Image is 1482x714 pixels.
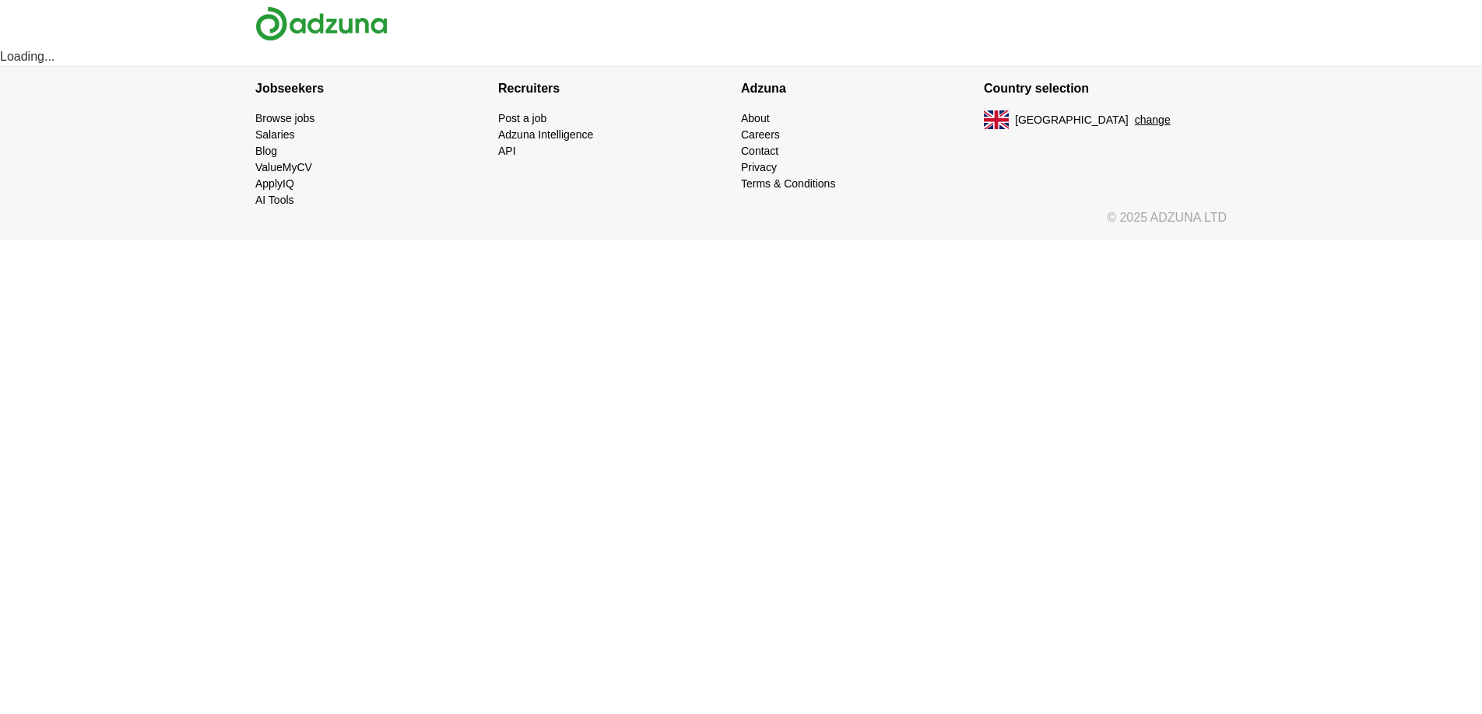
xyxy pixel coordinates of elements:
a: Adzuna Intelligence [498,128,593,141]
button: change [1135,112,1171,128]
a: AI Tools [255,194,294,206]
a: ValueMyCV [255,161,312,173]
img: UK flag [984,110,1009,129]
a: ApplyIQ [255,177,294,190]
a: Contact [741,145,778,157]
span: [GEOGRAPHIC_DATA] [1015,112,1129,128]
a: Post a job [498,112,546,124]
a: Careers [741,128,780,141]
a: Salaries [255,128,295,141]
a: Privacy [741,161,777,173]
a: About [741,112,770,124]
a: Blog [255,145,277,157]
h4: Country selection [984,67,1227,110]
a: Browse jobs [255,112,314,124]
a: Terms & Conditions [741,177,835,190]
img: Adzuna logo [255,6,388,41]
div: © 2025 ADZUNA LTD [243,208,1239,240]
a: API [498,145,516,157]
